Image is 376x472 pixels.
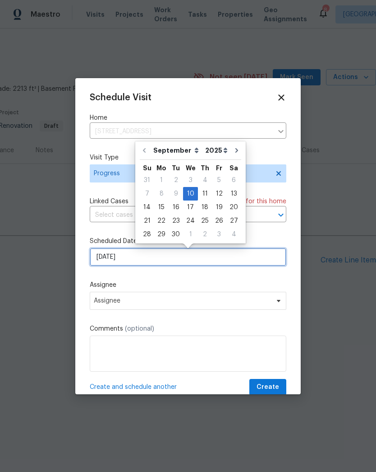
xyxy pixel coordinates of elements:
[169,173,183,187] div: Tue Sep 02 2025
[198,187,212,200] div: 11
[94,297,271,304] span: Assignee
[169,187,183,200] div: 9
[169,201,183,214] div: Tue Sep 16 2025
[154,201,169,214] div: Mon Sep 15 2025
[140,201,154,214] div: 14
[212,228,226,241] div: Fri Oct 03 2025
[212,173,226,187] div: Fri Sep 05 2025
[186,165,196,171] abbr: Wednesday
[183,214,198,228] div: Wed Sep 24 2025
[90,113,286,122] label: Home
[140,173,154,187] div: Sun Aug 31 2025
[140,228,154,241] div: 28
[212,215,226,227] div: 26
[183,228,198,241] div: Wed Oct 01 2025
[154,215,169,227] div: 22
[226,187,241,201] div: Sat Sep 13 2025
[90,280,286,290] label: Assignee
[154,228,169,241] div: 29
[198,174,212,187] div: 4
[212,201,226,214] div: Fri Sep 19 2025
[154,214,169,228] div: Mon Sep 22 2025
[90,237,286,246] label: Scheduled Date
[94,169,269,178] span: Progress
[172,165,180,171] abbr: Tuesday
[212,201,226,214] div: 19
[226,228,241,241] div: Sat Oct 04 2025
[183,201,198,214] div: Wed Sep 17 2025
[226,187,241,200] div: 13
[169,201,183,214] div: 16
[90,324,286,333] label: Comments
[140,215,154,227] div: 21
[154,173,169,187] div: Mon Sep 01 2025
[276,93,286,103] span: Close
[169,215,183,227] div: 23
[198,214,212,228] div: Thu Sep 25 2025
[226,174,241,187] div: 6
[154,201,169,214] div: 15
[216,165,222,171] abbr: Friday
[212,187,226,201] div: Fri Sep 12 2025
[226,215,241,227] div: 27
[125,326,154,332] span: (optional)
[154,187,169,200] div: 8
[143,165,151,171] abbr: Sunday
[90,197,128,206] span: Linked Cases
[201,165,209,171] abbr: Thursday
[249,379,286,396] button: Create
[257,382,279,393] span: Create
[90,93,151,102] span: Schedule Visit
[169,187,183,201] div: Tue Sep 09 2025
[169,174,183,187] div: 2
[212,228,226,241] div: 3
[230,141,243,159] button: Go to next month
[226,214,241,228] div: Sat Sep 27 2025
[212,174,226,187] div: 5
[226,228,241,241] div: 4
[275,209,287,221] button: Open
[198,187,212,201] div: Thu Sep 11 2025
[140,214,154,228] div: Sun Sep 21 2025
[90,383,177,392] span: Create and schedule another
[140,187,154,201] div: Sun Sep 07 2025
[226,201,241,214] div: Sat Sep 20 2025
[90,153,286,162] label: Visit Type
[183,215,198,227] div: 24
[212,214,226,228] div: Fri Sep 26 2025
[138,141,151,159] button: Go to previous month
[198,173,212,187] div: Thu Sep 04 2025
[154,187,169,201] div: Mon Sep 08 2025
[198,228,212,241] div: Thu Oct 02 2025
[183,174,198,187] div: 3
[183,173,198,187] div: Wed Sep 03 2025
[183,201,198,214] div: 17
[183,187,198,200] div: 10
[140,228,154,241] div: Sun Sep 28 2025
[183,228,198,241] div: 1
[154,228,169,241] div: Mon Sep 29 2025
[151,144,203,157] select: Month
[154,174,169,187] div: 1
[140,187,154,200] div: 7
[226,173,241,187] div: Sat Sep 06 2025
[198,201,212,214] div: Thu Sep 18 2025
[90,248,286,266] input: M/D/YYYY
[212,187,226,200] div: 12
[156,165,166,171] abbr: Monday
[169,228,183,241] div: Tue Sep 30 2025
[90,208,261,222] input: Select cases
[203,144,230,157] select: Year
[169,214,183,228] div: Tue Sep 23 2025
[183,187,198,201] div: Wed Sep 10 2025
[169,228,183,241] div: 30
[229,165,238,171] abbr: Saturday
[226,201,241,214] div: 20
[198,228,212,241] div: 2
[198,201,212,214] div: 18
[198,215,212,227] div: 25
[140,201,154,214] div: Sun Sep 14 2025
[140,174,154,187] div: 31
[90,125,273,139] input: Enter in an address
